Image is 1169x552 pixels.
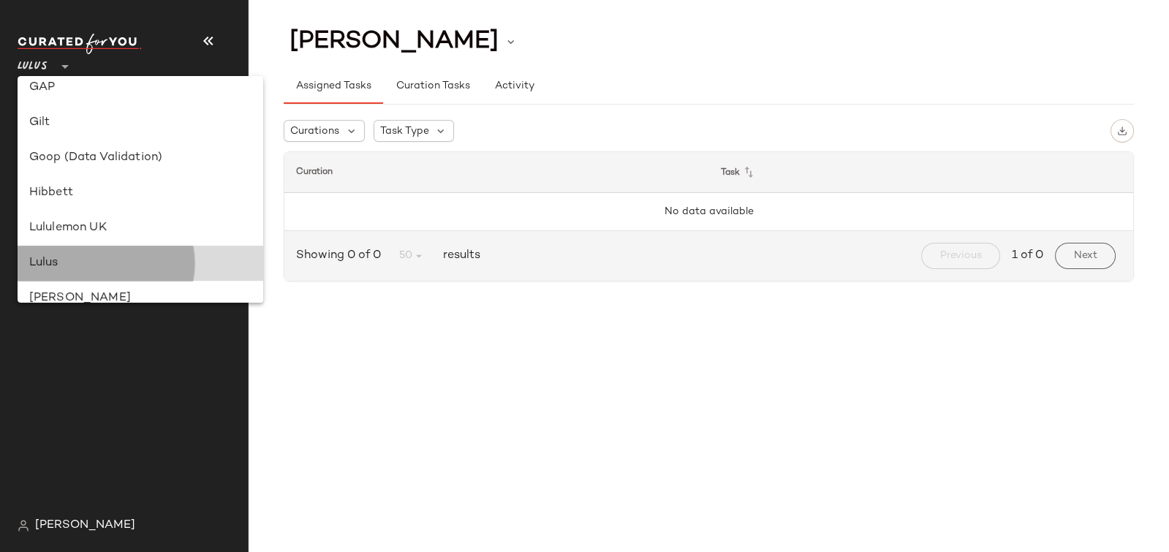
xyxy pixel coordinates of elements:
span: [PERSON_NAME] [35,517,135,534]
span: Task Type [380,124,429,139]
span: Lulus [18,50,48,76]
span: Next [1073,250,1097,262]
img: svg%3e [1117,126,1127,136]
span: Curations [290,124,339,139]
span: results [437,247,480,265]
span: Global Clipboards [50,203,145,219]
th: Curation [284,152,709,193]
span: Curation Tasks [395,80,469,92]
button: Next [1055,243,1116,269]
td: No data available [284,193,1133,231]
span: Activity [494,80,534,92]
span: Assigned Tasks [295,80,371,92]
img: svg%3e [18,520,29,532]
img: svg%3e [23,145,38,159]
th: Task [709,152,1134,193]
span: [PERSON_NAME] [290,28,499,56]
span: 1 of 0 [1012,247,1043,265]
img: cfy_white_logo.C9jOOHJF.svg [18,34,142,54]
span: All Products [50,173,115,190]
span: (0) [145,203,164,219]
span: Showing 0 of 0 [296,247,387,265]
span: Dashboard [47,144,105,161]
span: Curations [50,232,102,249]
